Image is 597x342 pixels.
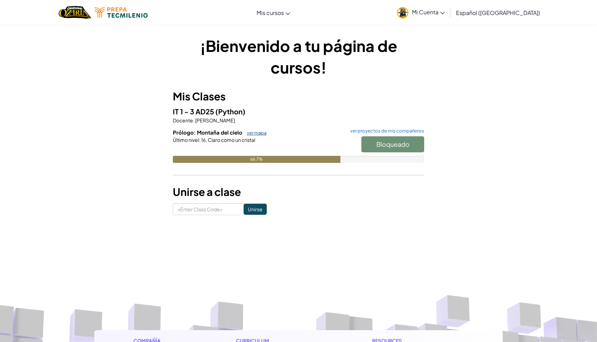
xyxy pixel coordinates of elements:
[173,137,199,143] span: Último nivel
[59,5,91,20] a: Ozaria by CodeCombat logo
[173,203,244,215] input: <Enter Class Code>
[215,107,245,116] span: (Python)
[193,117,194,123] span: :
[59,5,91,20] img: Home
[397,7,408,18] img: avatar
[173,184,424,200] h3: Unirse a clase
[347,129,424,133] a: ver proyectos de mis compañeros
[393,1,448,23] a: Mi Cuenta
[244,204,267,215] input: Unirse
[194,117,235,123] span: [PERSON_NAME]
[173,156,340,163] div: 66.7%
[173,89,424,104] h3: Mis Clases
[243,130,266,136] a: ver mapa
[452,3,544,22] a: Español ([GEOGRAPHIC_DATA])
[412,8,445,16] span: Mi Cuenta
[200,137,207,143] span: 16.
[173,117,193,123] span: Docente
[253,3,294,22] a: Mis cursos
[207,137,255,143] span: Claro como un cristal
[173,107,215,116] span: IT 1 - 3 AD25
[173,129,243,136] span: Prólogo: Montaña del cielo
[456,9,540,16] span: Español ([GEOGRAPHIC_DATA])
[95,7,148,18] img: Tecmilenio logo
[257,9,284,16] span: Mis cursos
[199,137,200,143] span: :
[173,35,424,78] h1: ¡Bienvenido a tu página de cursos!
